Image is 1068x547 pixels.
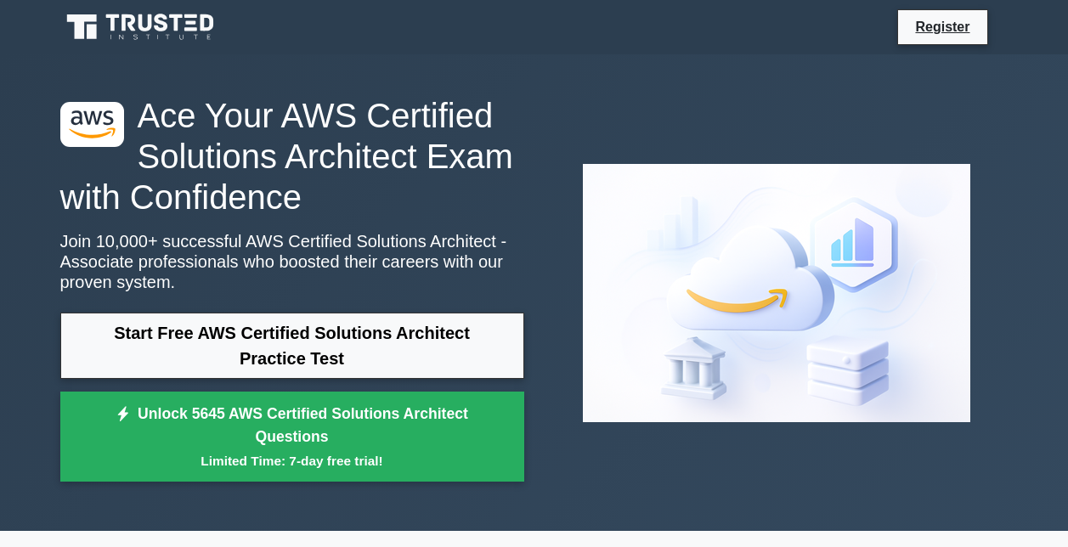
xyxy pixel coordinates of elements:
p: Join 10,000+ successful AWS Certified Solutions Architect - Associate professionals who boosted t... [60,231,524,292]
a: Start Free AWS Certified Solutions Architect Practice Test [60,313,524,379]
small: Limited Time: 7-day free trial! [82,451,503,471]
img: AWS Certified Solutions Architect - Associate Preview [569,150,984,436]
a: Register [905,16,980,37]
h1: Ace Your AWS Certified Solutions Architect Exam with Confidence [60,95,524,217]
a: Unlock 5645 AWS Certified Solutions Architect QuestionsLimited Time: 7-day free trial! [60,392,524,482]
